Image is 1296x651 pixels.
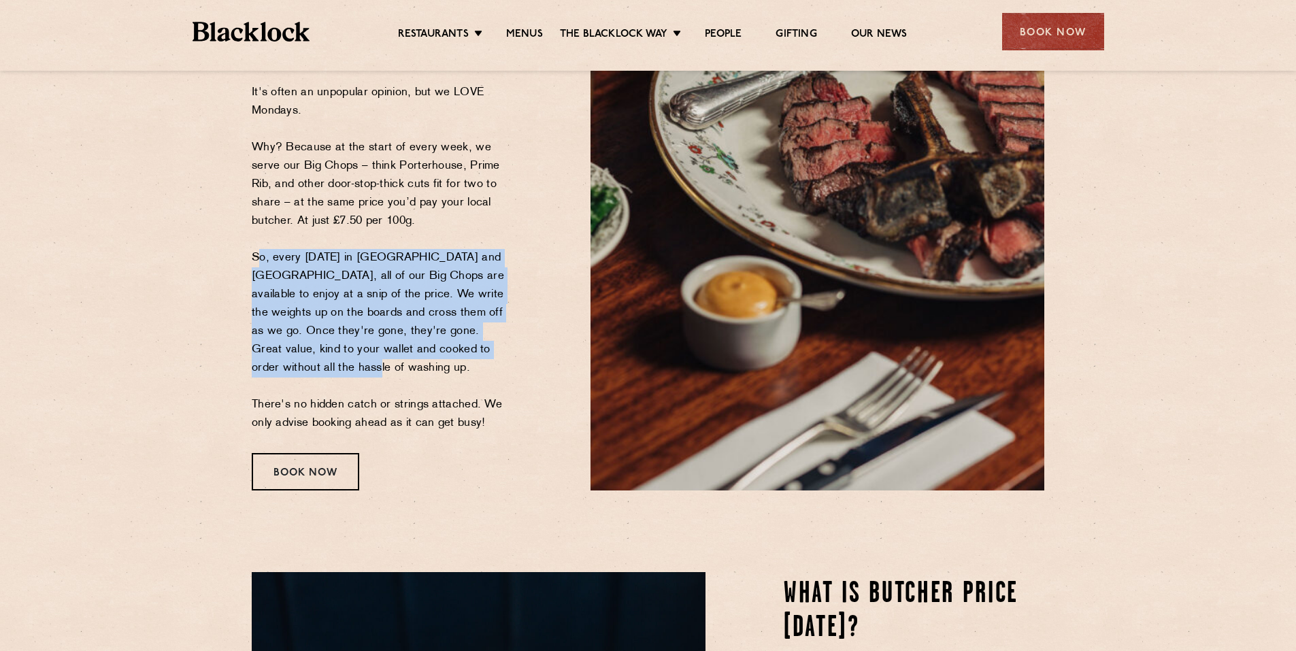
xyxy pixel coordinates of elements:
div: Book Now [1002,13,1104,50]
a: Gifting [776,28,816,43]
p: It's often an unpopular opinion, but we LOVE Mondays. Why? Because at the start of every week, we... [252,84,512,433]
a: Restaurants [398,28,469,43]
a: Our News [851,28,908,43]
img: BL_Textured_Logo-footer-cropped.svg [193,22,310,41]
a: People [705,28,742,43]
a: The Blacklock Way [560,28,667,43]
h2: WHAT IS BUTCHER PRICE [DATE]? [784,578,1044,646]
a: Menus [506,28,543,43]
div: Book Now [252,453,359,490]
